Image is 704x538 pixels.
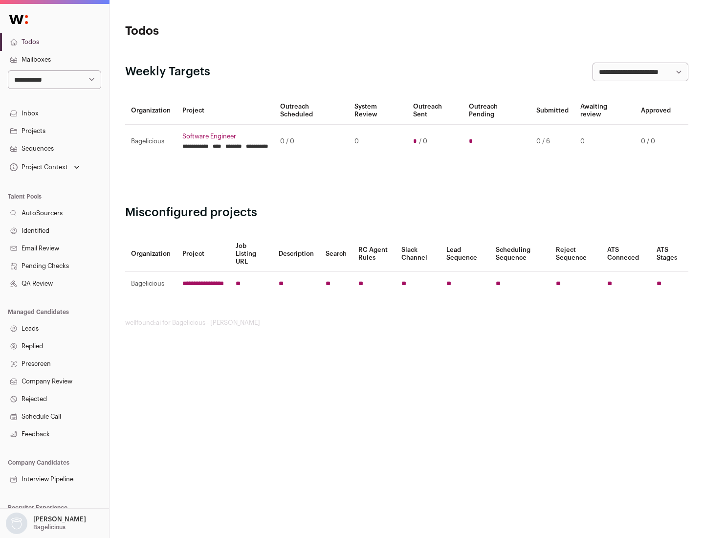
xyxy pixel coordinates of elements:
h2: Weekly Targets [125,64,210,80]
th: Awaiting review [574,97,635,125]
th: Organization [125,97,176,125]
h2: Misconfigured projects [125,205,688,221]
th: Job Listing URL [230,236,273,272]
td: 0 [574,125,635,158]
th: Slack Channel [396,236,440,272]
th: Submitted [530,97,574,125]
th: Outreach Scheduled [274,97,349,125]
th: Scheduling Sequence [490,236,550,272]
th: ATS Conneced [601,236,650,272]
th: Organization [125,236,176,272]
img: nopic.png [6,513,27,534]
a: Software Engineer [182,133,268,140]
th: Description [273,236,320,272]
p: [PERSON_NAME] [33,516,86,523]
th: Outreach Sent [407,97,463,125]
th: Approved [635,97,677,125]
th: RC Agent Rules [352,236,395,272]
th: Search [320,236,352,272]
footer: wellfound:ai for Bagelicious - [PERSON_NAME] [125,319,688,327]
th: Outreach Pending [463,97,530,125]
td: 0 / 0 [635,125,677,158]
th: ATS Stages [651,236,688,272]
th: Project [176,236,230,272]
button: Open dropdown [4,513,88,534]
button: Open dropdown [8,160,82,174]
td: 0 / 6 [530,125,574,158]
td: 0 [349,125,407,158]
th: Reject Sequence [550,236,602,272]
th: Lead Sequence [440,236,490,272]
th: System Review [349,97,407,125]
td: Bagelicious [125,125,176,158]
td: Bagelicious [125,272,176,296]
img: Wellfound [4,10,33,29]
span: / 0 [419,137,427,145]
p: Bagelicious [33,523,66,531]
td: 0 / 0 [274,125,349,158]
th: Project [176,97,274,125]
h1: Todos [125,23,313,39]
div: Project Context [8,163,68,171]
